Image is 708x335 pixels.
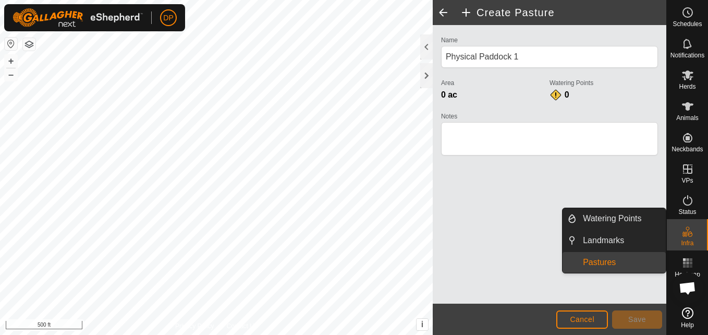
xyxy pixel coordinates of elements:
span: 0 ac [441,90,457,99]
a: Contact Us [227,321,258,331]
button: Save [612,310,662,329]
button: Cancel [556,310,608,329]
label: Notes [441,112,658,121]
span: Status [678,209,696,215]
span: DP [163,13,173,23]
button: + [5,55,17,67]
li: Pastures [563,252,666,273]
span: Watering Points [583,212,641,225]
span: i [421,320,423,329]
a: Open chat [672,272,703,304]
a: Landmarks [577,230,666,251]
a: Privacy Policy [175,321,214,331]
button: – [5,68,17,81]
label: Name [441,35,658,45]
span: Heatmap [675,271,700,278]
span: VPs [681,177,693,184]
span: Help [681,322,694,328]
span: Schedules [673,21,702,27]
li: Watering Points [563,208,666,229]
span: Notifications [670,52,704,58]
span: Save [628,315,646,324]
img: Gallagher Logo [13,8,143,27]
span: Herds [679,83,695,90]
a: Help [667,303,708,332]
span: Pastures [583,256,616,269]
a: Pastures [577,252,666,273]
button: i [417,319,428,330]
label: Area [441,78,550,88]
span: Animals [676,115,699,121]
button: Reset Map [5,38,17,50]
button: Map Layers [23,38,35,51]
span: Cancel [570,315,594,324]
h2: Create Pasture [460,6,666,19]
a: Watering Points [577,208,666,229]
span: Neckbands [672,146,703,152]
span: 0 [565,90,569,99]
li: Landmarks [563,230,666,251]
label: Watering Points [550,78,658,88]
span: Landmarks [583,234,624,247]
span: Infra [681,240,693,246]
